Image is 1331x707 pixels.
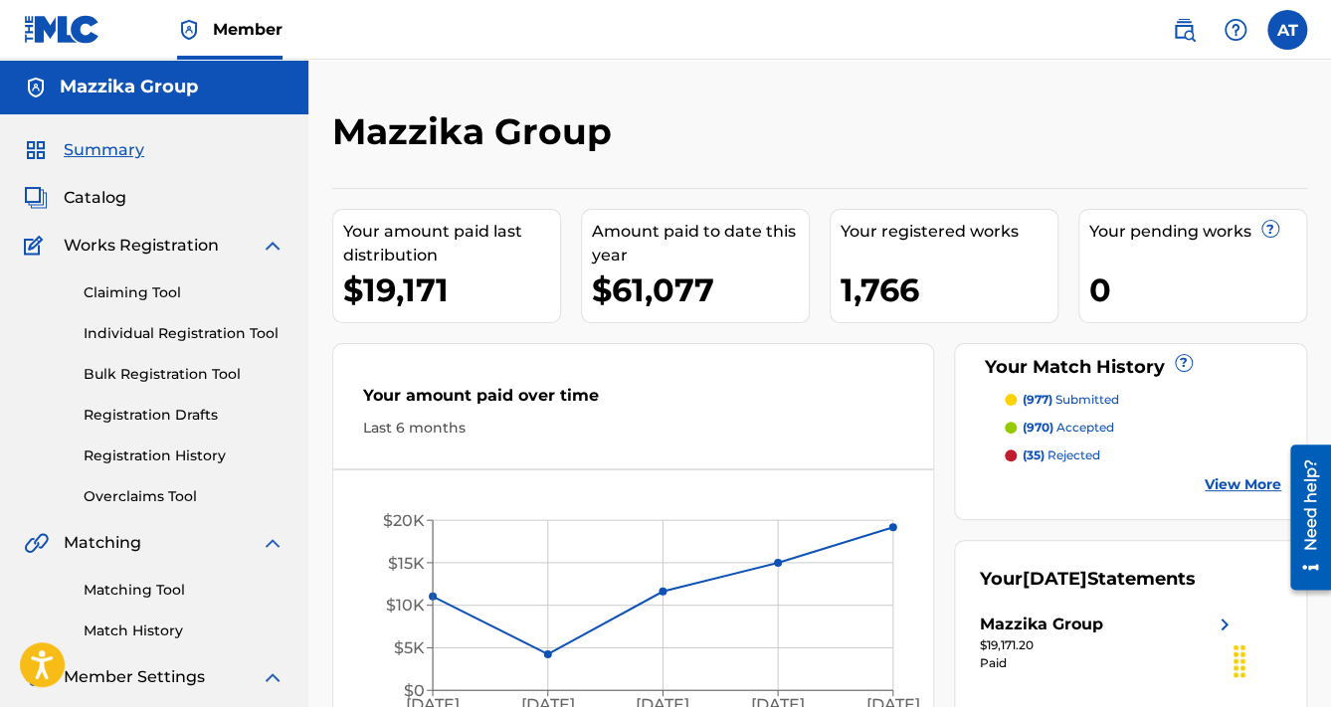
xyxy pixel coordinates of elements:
[343,267,560,312] div: $19,171
[1164,10,1204,50] a: Public Search
[1023,420,1053,435] span: (970)
[1232,612,1331,707] iframe: Chat Widget
[388,553,425,572] tspan: $15K
[1172,18,1196,42] img: search
[841,267,1057,312] div: 1,766
[592,267,809,312] div: $61,077
[386,596,425,615] tspan: $10K
[24,186,48,210] img: Catalog
[383,511,425,530] tspan: $20K
[1089,220,1306,244] div: Your pending works
[1213,613,1236,636] img: right chevron icon
[332,109,622,154] h2: Mazzika Group
[261,665,285,689] img: expand
[363,384,903,418] div: Your amount paid over time
[1176,355,1192,371] span: ?
[64,186,126,210] span: Catalog
[213,18,283,41] span: Member
[980,613,1236,672] a: Mazzika Groupright chevron icon$19,171.20Paid
[84,364,285,385] a: Bulk Registration Tool
[592,220,809,267] div: Amount paid to date this year
[980,654,1236,672] div: Paid
[343,220,560,267] div: Your amount paid last distribution
[24,531,49,555] img: Matching
[24,186,126,210] a: CatalogCatalog
[980,636,1236,654] div: $19,171.20
[84,620,285,641] a: Match History
[60,76,198,98] h5: Mazzika Group
[261,234,285,258] img: expand
[1216,10,1255,50] div: Help
[1023,446,1100,464] p: rejected
[841,220,1057,244] div: Your registered works
[1262,221,1278,237] span: ?
[1023,392,1052,407] span: (977)
[1005,419,1281,437] a: (970) accepted
[1005,391,1281,409] a: (977) submitted
[24,138,144,162] a: SummarySummary
[1023,391,1119,409] p: submitted
[64,138,144,162] span: Summary
[84,405,285,426] a: Registration Drafts
[84,323,285,344] a: Individual Registration Tool
[1205,474,1281,495] a: View More
[980,354,1281,381] div: Your Match History
[394,638,425,657] tspan: $5K
[1023,568,1087,590] span: [DATE]
[84,282,285,303] a: Claiming Tool
[24,138,48,162] img: Summary
[24,234,50,258] img: Works Registration
[177,18,201,42] img: Top Rightsholder
[84,445,285,466] a: Registration History
[261,531,285,555] img: expand
[24,76,48,99] img: Accounts
[1023,447,1045,462] span: (35)
[1023,419,1114,437] p: accepted
[24,15,100,44] img: MLC Logo
[1224,18,1247,42] img: help
[363,418,903,439] div: Last 6 months
[980,566,1196,593] div: Your Statements
[1267,10,1307,50] div: User Menu
[404,681,425,700] tspan: $0
[980,613,1103,636] div: Mazzika Group
[1224,631,1255,691] div: Drag
[64,234,219,258] span: Works Registration
[1089,267,1306,312] div: 0
[64,665,205,689] span: Member Settings
[84,486,285,507] a: Overclaims Tool
[1275,437,1331,597] iframe: Resource Center
[84,580,285,601] a: Matching Tool
[1005,446,1281,464] a: (35) rejected
[64,531,141,555] span: Matching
